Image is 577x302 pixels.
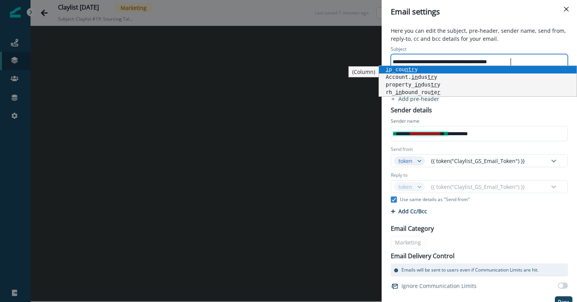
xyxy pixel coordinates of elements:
[560,3,572,15] button: Close
[415,81,421,88] span: in
[401,282,477,290] p: Ignore Communication Limits
[386,104,437,115] p: Sender details
[386,27,572,44] p: Here you can edit the subject, pre-header, sender name, send from, reply-to, cc and bcc details f...
[427,74,434,80] span: tr
[391,172,408,179] label: Reply to
[391,146,413,153] label: Send from
[386,95,444,102] button: add preheader
[431,89,434,95] span: t
[386,81,440,88] span: property_ dus y
[411,74,418,80] span: in
[437,89,440,95] span: r
[391,46,406,54] p: Subject
[386,66,389,72] span: i
[386,66,418,72] span: p_cou y
[400,196,470,203] p: Use same details as "Send from"
[401,267,538,273] p: Emails will be sent to users even if Communication Limits are hit.
[391,224,434,233] p: Email Category
[386,89,440,95] span: rh_ bound_rou e
[391,118,419,126] p: Sender name
[391,208,427,215] button: Add Cc/Bcc
[405,66,414,72] span: ntr
[348,66,379,77] div: (Column)
[398,157,414,165] div: token
[391,251,455,260] p: Email Delivery Control
[398,95,439,102] p: Add pre-header
[386,74,437,80] span: Account. dus y
[395,89,402,95] span: in
[391,6,568,18] div: Email settings
[431,81,437,88] span: tr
